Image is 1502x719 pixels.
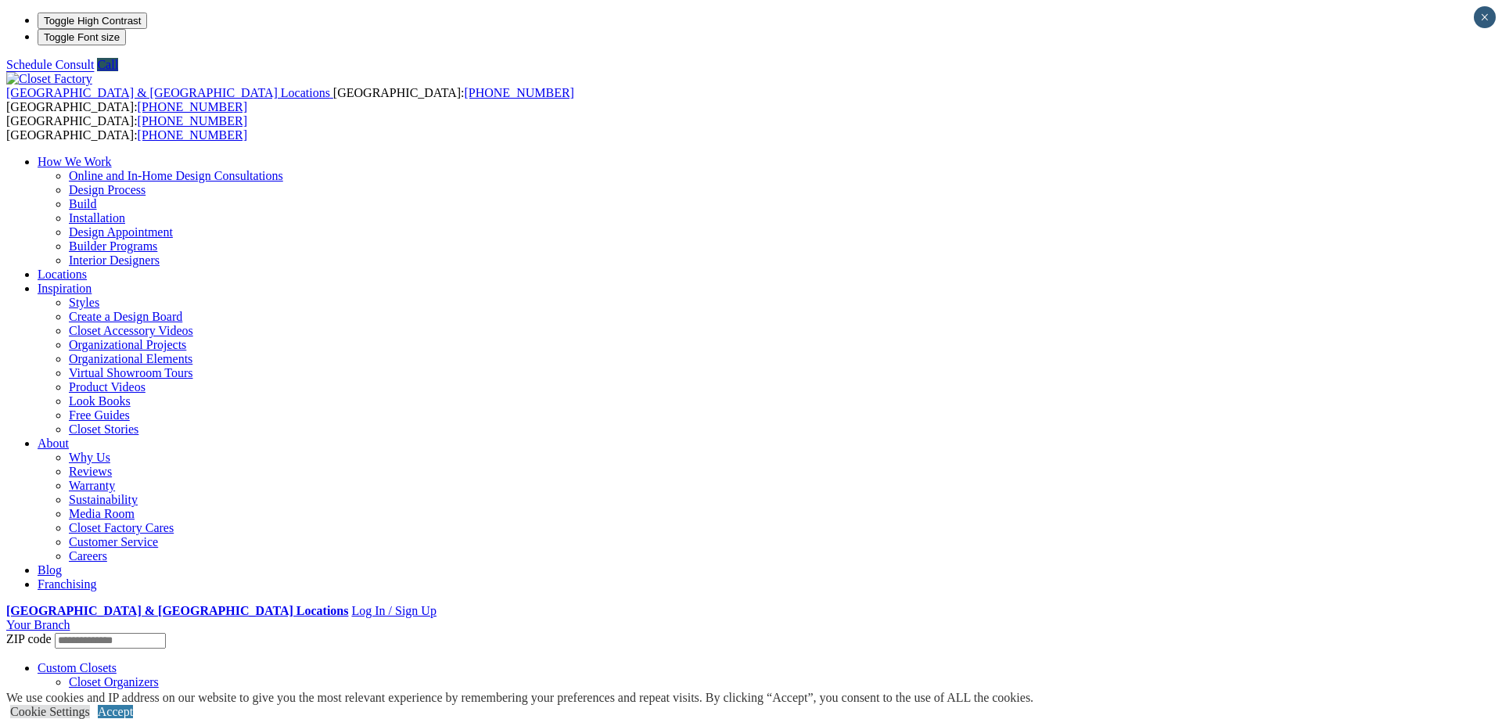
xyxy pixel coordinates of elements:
a: Interior Designers [69,253,160,267]
span: Toggle High Contrast [44,15,141,27]
img: Closet Factory [6,72,92,86]
a: Installation [69,211,125,225]
a: [PHONE_NUMBER] [138,100,247,113]
a: Build [69,197,97,210]
a: Sustainability [69,493,138,506]
a: Customer Service [69,535,158,548]
a: Warranty [69,479,115,492]
a: Design Process [69,183,146,196]
a: Your Branch [6,618,70,631]
a: Dressing Rooms [69,689,152,703]
a: Product Videos [69,380,146,394]
span: Toggle Font size [44,31,120,43]
a: [PHONE_NUMBER] [464,86,573,99]
a: Closet Accessory Videos [69,324,193,337]
a: Call [97,58,118,71]
a: Careers [69,549,107,563]
a: Builder Programs [69,239,157,253]
a: How We Work [38,155,112,168]
div: We use cookies and IP address on our website to give you the most relevant experience by remember... [6,691,1033,705]
a: Organizational Elements [69,352,192,365]
a: Media Room [69,507,135,520]
span: [GEOGRAPHIC_DATA]: [GEOGRAPHIC_DATA]: [6,86,574,113]
a: Blog [38,563,62,577]
a: Accept [98,705,133,718]
a: Design Appointment [69,225,173,239]
a: Custom Closets [38,661,117,674]
a: Cookie Settings [10,705,90,718]
a: [GEOGRAPHIC_DATA] & [GEOGRAPHIC_DATA] Locations [6,604,348,617]
a: Free Guides [69,408,130,422]
span: ZIP code [6,632,52,645]
a: [PHONE_NUMBER] [138,128,247,142]
span: [GEOGRAPHIC_DATA]: [GEOGRAPHIC_DATA]: [6,114,247,142]
a: Closet Stories [69,422,138,436]
button: Toggle High Contrast [38,13,147,29]
a: Closet Factory Cares [69,521,174,534]
a: Organizational Projects [69,338,186,351]
a: Create a Design Board [69,310,182,323]
button: Toggle Font size [38,29,126,45]
a: [PHONE_NUMBER] [138,114,247,128]
span: [GEOGRAPHIC_DATA] & [GEOGRAPHIC_DATA] Locations [6,86,330,99]
a: Schedule Consult [6,58,94,71]
a: Online and In-Home Design Consultations [69,169,283,182]
a: Closet Organizers [69,675,159,688]
a: Inspiration [38,282,92,295]
a: About [38,437,69,450]
input: Enter your Zip code [55,633,166,649]
button: Close [1474,6,1496,28]
a: Look Books [69,394,131,408]
a: Virtual Showroom Tours [69,366,193,379]
a: Franchising [38,577,97,591]
a: Log In / Sign Up [351,604,436,617]
a: [GEOGRAPHIC_DATA] & [GEOGRAPHIC_DATA] Locations [6,86,333,99]
a: Why Us [69,451,110,464]
a: Styles [69,296,99,309]
a: Reviews [69,465,112,478]
a: Locations [38,268,87,281]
